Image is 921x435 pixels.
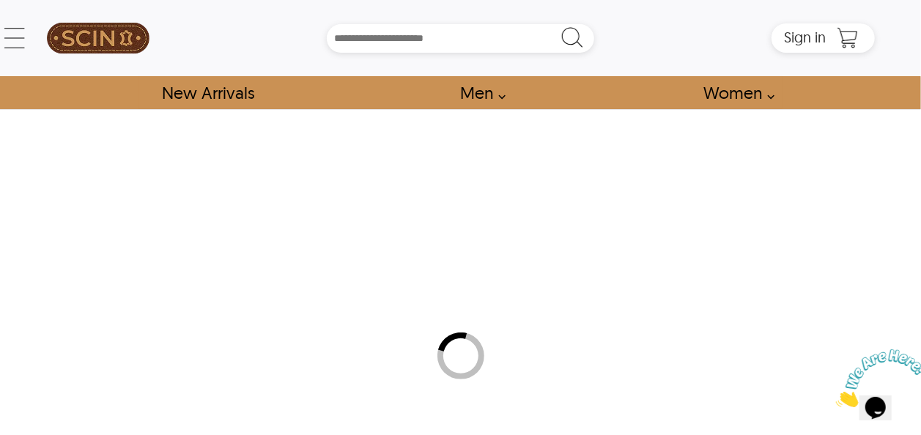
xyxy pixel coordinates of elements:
[47,7,149,69] img: SCIN
[830,343,921,413] iframe: chat widget
[833,27,862,49] a: Shopping Cart
[46,7,149,69] a: SCIN
[687,76,783,109] a: Shop Women Leather Jackets
[784,33,826,45] a: Sign in
[146,76,271,109] a: Shop New Arrivals
[6,6,97,64] img: Chat attention grabber
[443,76,514,109] a: shop men's leather jackets
[784,28,826,46] span: Sign in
